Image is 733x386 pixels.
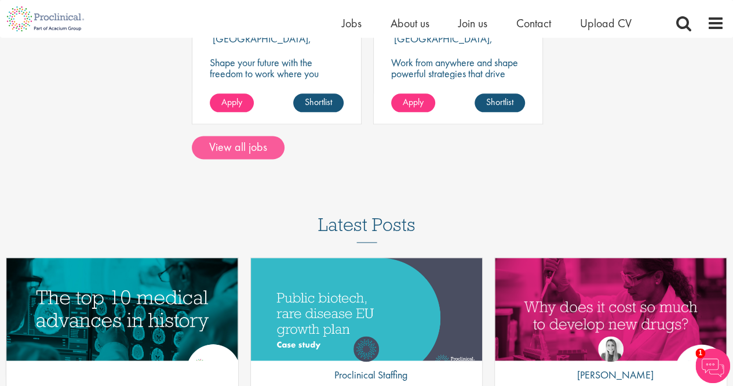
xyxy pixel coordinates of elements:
span: Apply [221,96,242,108]
a: View all jobs [192,136,285,159]
a: Link to a post [495,258,727,360]
a: Jobs [342,16,362,31]
img: Chatbot [695,348,730,383]
a: Apply [391,93,435,112]
span: Apply [403,96,424,108]
img: Public biotech, rare disease EU growth plan thumbnail [251,258,483,378]
a: Shortlist [293,93,344,112]
a: About us [391,16,429,31]
a: Upload CV [580,16,632,31]
p: Shape your future with the freedom to work where you thrive! Join our client with this Director p... [210,57,344,101]
p: [GEOGRAPHIC_DATA], [GEOGRAPHIC_DATA] [210,32,311,56]
p: [PERSON_NAME] [568,367,653,383]
h3: Latest Posts [318,215,415,243]
a: Link to a post [6,258,238,360]
a: Shortlist [475,93,525,112]
a: Link to a post [251,258,483,360]
span: 1 [695,348,705,358]
img: Proclinical Staffing [353,336,379,362]
p: Proclinical Staffing [326,367,407,383]
img: Cost of developing drugs [495,258,727,378]
img: Top 10 medical advances in history [6,258,238,378]
img: Hannah Burke [598,336,623,362]
p: [GEOGRAPHIC_DATA], [GEOGRAPHIC_DATA] [391,32,493,56]
p: Work from anywhere and shape powerful strategies that drive results! Enjoy the freedom of remote ... [391,57,525,112]
a: Join us [458,16,487,31]
a: Apply [210,93,254,112]
a: Contact [516,16,551,31]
